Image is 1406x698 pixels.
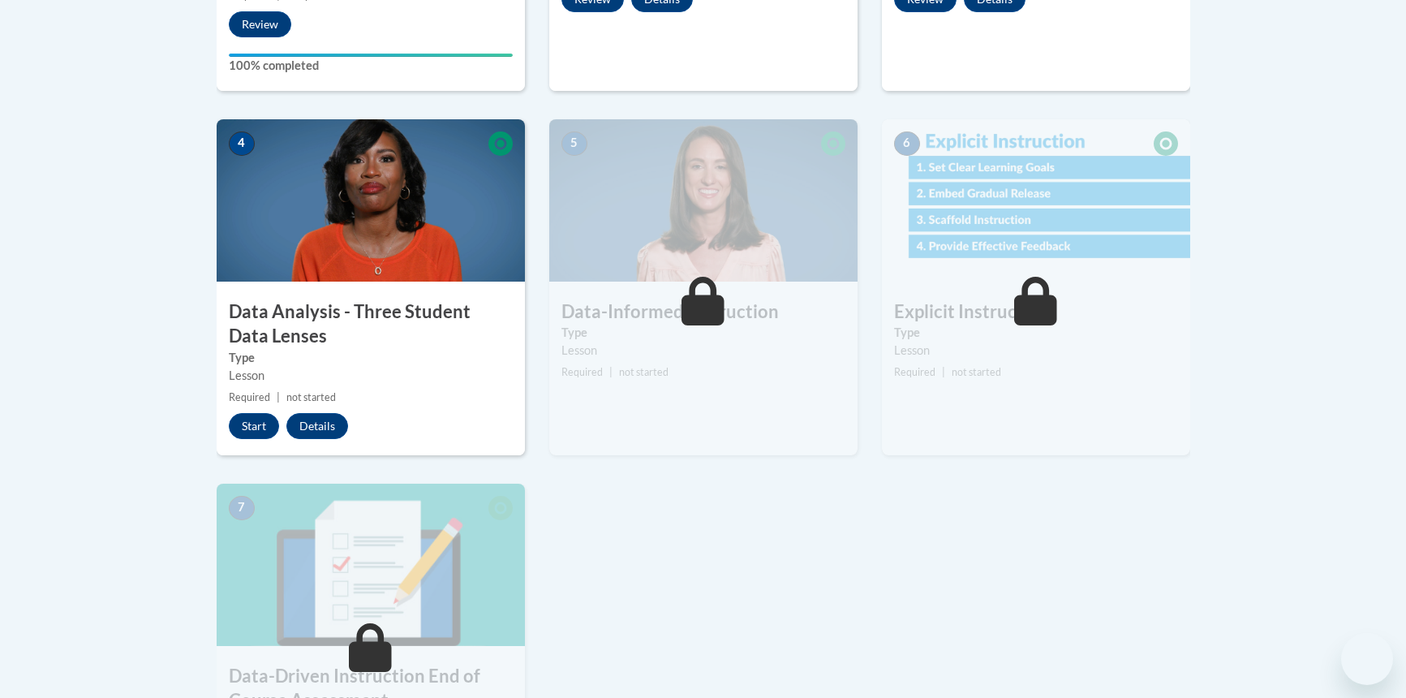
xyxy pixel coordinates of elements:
[609,366,613,378] span: |
[561,342,845,360] div: Lesson
[229,54,513,57] div: Your progress
[549,119,858,282] img: Course Image
[229,131,255,156] span: 4
[1341,633,1393,685] iframe: Button to launch messaging window
[217,484,525,646] img: Course Image
[894,324,1178,342] label: Type
[286,413,348,439] button: Details
[229,57,513,75] label: 100% completed
[229,413,279,439] button: Start
[229,496,255,520] span: 7
[217,299,525,350] h3: Data Analysis - Three Student Data Lenses
[894,342,1178,360] div: Lesson
[229,11,291,37] button: Review
[561,131,587,156] span: 5
[217,119,525,282] img: Course Image
[619,366,669,378] span: not started
[882,299,1190,325] h3: Explicit Instruction
[882,119,1190,282] img: Course Image
[952,366,1001,378] span: not started
[229,367,513,385] div: Lesson
[561,366,603,378] span: Required
[286,391,336,403] span: not started
[894,131,920,156] span: 6
[561,324,845,342] label: Type
[942,366,945,378] span: |
[229,349,513,367] label: Type
[229,391,270,403] span: Required
[277,391,280,403] span: |
[549,299,858,325] h3: Data-Informed Instruction
[894,366,935,378] span: Required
